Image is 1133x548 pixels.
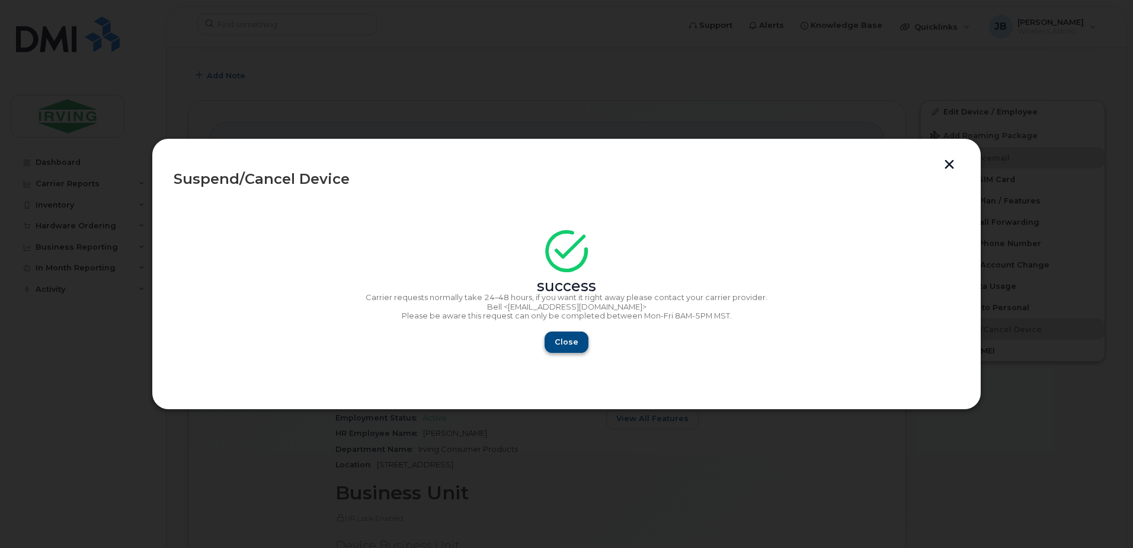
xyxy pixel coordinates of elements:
[174,282,959,291] div: success
[174,311,959,321] p: Please be aware this request can only be completed between Mon-Fri 8AM-5PM MST.
[555,336,578,348] span: Close
[174,293,959,302] p: Carrier requests normally take 24–48 hours, if you want it right away please contact your carrier...
[174,172,959,186] div: Suspend/Cancel Device
[545,332,588,353] button: Close
[174,302,959,312] p: Bell <[EMAIL_ADDRESS][DOMAIN_NAME]>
